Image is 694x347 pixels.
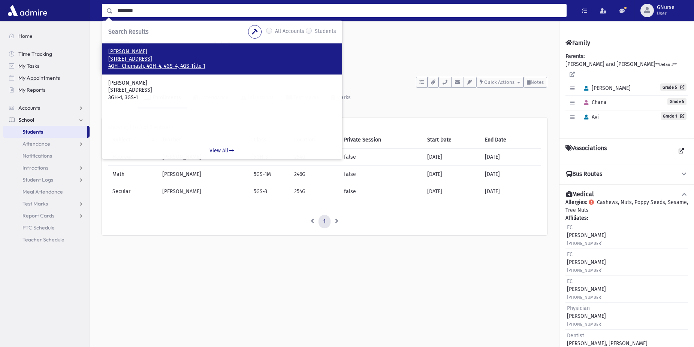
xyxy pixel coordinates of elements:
b: Parents: [565,53,585,60]
h4: Medical [566,191,594,198]
span: Quick Actions [484,79,515,85]
p: [STREET_ADDRESS] [108,86,336,94]
td: [DATE] [480,183,541,200]
a: Grade 5 [660,83,687,91]
a: My Reports [3,84,90,96]
button: Notes [523,77,547,88]
td: [DATE] [480,149,541,166]
a: My Appointments [3,72,90,84]
span: EC [567,251,573,258]
td: [DATE] [423,149,480,166]
span: My Reports [18,86,45,93]
span: Meal Attendance [22,188,63,195]
a: Infractions [3,162,90,174]
label: Students [315,27,336,36]
span: My Tasks [18,63,39,69]
h4: Bus Routes [566,170,602,178]
a: View All [102,142,342,159]
input: Search [113,4,566,17]
span: Dentist [567,332,584,339]
span: Attendance [22,140,50,147]
p: [STREET_ADDRESS] [108,55,336,63]
a: Activity [102,88,138,109]
button: Quick Actions [476,77,523,88]
p: 4GH- Chumash, 4GH-4, 4GS-4, 4GS-Title 1 [108,63,336,70]
div: [PERSON_NAME] [567,223,606,247]
a: [PERSON_NAME] [STREET_ADDRESS] 3GH-1, 3GS-1 [108,79,336,101]
span: Grade 5 [667,98,687,105]
td: false [340,166,423,183]
small: [PHONE_NUMBER] [567,241,603,246]
td: [DATE] [480,166,541,183]
td: 5GS-3 [249,183,290,200]
nav: breadcrumb [102,30,129,41]
td: false [340,183,423,200]
span: Notes [531,79,544,85]
h6: 4 [PERSON_NAME] [139,57,547,64]
a: PTC Schedule [3,222,90,234]
img: AdmirePro [6,3,49,18]
p: [PERSON_NAME] [108,79,336,87]
span: Teacher Schedule [22,236,64,243]
a: Test Marks [3,198,90,210]
td: Math [108,166,158,183]
div: [PERSON_NAME] and [PERSON_NAME] [565,52,688,132]
a: Home [3,30,90,42]
span: Physician [567,305,590,311]
b: Affiliates: [565,215,588,221]
button: Medical [565,191,688,198]
span: Notifications [22,152,52,159]
a: School [3,114,90,126]
p: [PERSON_NAME] [108,48,336,55]
h4: Family [565,39,590,46]
img: Z [102,41,132,71]
span: [PERSON_NAME] [581,85,631,91]
a: Attendance [3,138,90,150]
a: Report Cards [3,210,90,222]
span: EC [567,278,573,284]
a: Time Tracking [3,48,90,60]
th: End Date [480,131,541,149]
label: All Accounts [275,27,304,36]
a: Accounts [3,102,90,114]
span: Infractions [22,164,48,171]
span: Search Results [108,28,148,35]
div: [PERSON_NAME] [567,304,606,328]
span: Chana [581,99,607,106]
div: Marks [335,94,351,101]
td: false [340,149,423,166]
span: Test Marks [22,200,48,207]
span: Avi [581,114,599,120]
span: PTC Schedule [22,224,55,231]
span: Time Tracking [18,51,52,57]
div: [PERSON_NAME] [567,277,606,301]
a: [PERSON_NAME] [STREET_ADDRESS] 4GH- Chumash, 4GH-4, 4GS-4, 4GS-Title 1 [108,48,336,70]
span: School [18,116,34,123]
b: Allergies: [565,199,587,206]
small: [PHONE_NUMBER] [567,268,603,273]
a: My Tasks [3,60,90,72]
span: Students [22,128,43,135]
span: User [657,10,675,16]
a: View all Associations [675,144,688,158]
th: Private Session [340,131,423,149]
a: Teacher Schedule [3,234,90,246]
p: 3GH-1, 3GS-1 [108,94,336,101]
td: [PERSON_NAME] [158,166,249,183]
span: EC [567,224,573,231]
a: Notifications [3,150,90,162]
span: Student Logs [22,176,53,183]
a: Grade 1 [661,112,687,120]
a: Students [102,31,129,37]
td: 246G [290,166,340,183]
a: Meal Attendance [3,186,90,198]
span: Accounts [18,104,40,111]
td: 5GS-1M [249,166,290,183]
div: [PERSON_NAME] [567,250,606,274]
button: Bus Routes [565,170,688,178]
span: Report Cards [22,212,54,219]
td: [DATE] [423,166,480,183]
td: 254G [290,183,340,200]
small: [PHONE_NUMBER] [567,322,603,327]
th: Start Date [423,131,480,149]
